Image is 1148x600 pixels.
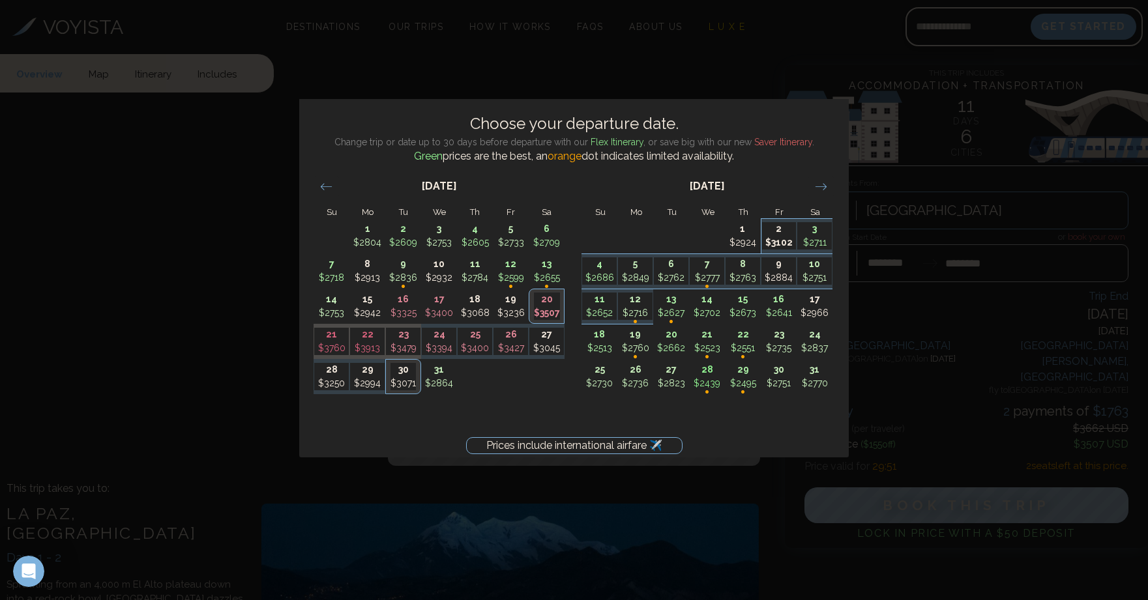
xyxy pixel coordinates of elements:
[618,341,653,355] p: $2760
[690,272,724,301] p: •
[529,272,564,301] p: •
[690,271,724,285] p: $2777
[762,236,797,250] p: $3102
[386,222,420,236] p: 2
[726,377,760,407] p: •
[422,222,456,236] p: 3
[618,293,653,306] p: 12
[581,289,617,324] td: Choose Sunday, January 11, 2026 as your check-out date. It’s available.
[726,377,760,390] p: $2495
[739,207,748,217] small: Th
[581,253,617,289] td: Choose Sunday, January 4, 2026 as your check-out date. It’s available.
[726,222,760,236] p: 1
[761,257,796,271] p: 9
[299,112,849,136] h2: Choose your departure date.
[314,253,349,289] td: Choose Sunday, December 7, 2025 as your check-out date. It’s available.
[529,271,564,285] p: $2655
[529,289,565,324] td: Selected as start date. Saturday, December 20, 2025
[726,341,760,355] p: $2551
[529,328,564,341] p: 27
[458,222,492,236] p: 4
[314,363,349,377] p: 28
[582,328,617,341] p: 18
[422,328,456,341] p: 24
[761,359,797,394] td: Choose Friday, January 30, 2026 as your check-out date. It’s available.
[350,363,385,377] p: 29
[761,289,797,324] td: Choose Friday, January 16, 2026 as your check-out date. It’s available.
[529,324,565,359] td: Selected. Saturday, December 27, 2025
[314,289,349,324] td: Choose Sunday, December 14, 2025 as your check-out date. It’s available.
[493,341,528,355] p: $3427
[422,257,456,271] p: 10
[386,341,420,355] p: $3479
[654,257,688,271] p: 6
[630,207,642,217] small: Mo
[529,222,564,236] p: 6
[422,293,456,306] p: 17
[349,359,385,394] td: Selected. Monday, December 29, 2025
[458,293,492,306] p: 18
[654,271,688,285] p: $2762
[754,137,812,147] span: Saver Itinerary
[797,363,832,377] p: 31
[421,324,457,359] td: Selected. Wednesday, December 24, 2025
[653,253,689,289] td: Choose Tuesday, January 6, 2026 as your check-out date. It’s available.
[350,257,385,271] p: 8
[654,307,688,336] p: •
[690,328,724,341] p: 21
[314,359,349,394] td: Selected. Sunday, December 28, 2025
[690,257,724,271] p: 7
[422,363,456,377] p: 31
[350,328,385,341] p: 22
[726,328,760,341] p: 22
[690,342,724,371] p: •
[385,253,421,289] td: Choose Tuesday, December 9, 2025 as your check-out date. It’s available.
[797,306,832,320] p: $2966
[493,253,529,289] td: Choose Friday, December 12, 2025 as your check-out date. It’s available.
[310,136,838,149] p: Change trip or date up to 30 days before departure with our , or save big with our new .
[433,207,446,217] small: We
[582,363,617,377] p: 25
[385,218,421,253] td: Choose Tuesday, December 2, 2025 as your check-out date. It’s available.
[690,377,724,407] p: •
[457,253,493,289] td: Choose Thursday, December 11, 2025 as your check-out date. It’s available.
[314,306,349,320] p: $2753
[595,207,606,217] small: Su
[654,341,688,355] p: $2662
[457,289,493,324] td: Choose Thursday, December 18, 2025 as your check-out date. It’s available.
[797,218,832,253] td: Choose Saturday, January 3, 2026 as your check-out date. It’s available.
[349,253,385,289] td: Choose Monday, December 8, 2025 as your check-out date. It’s available.
[385,289,421,324] td: Choose Tuesday, December 16, 2025 as your check-out date. It’s available.
[618,307,653,336] p: •
[422,377,456,390] p: $2864
[690,377,724,390] p: $2439
[617,289,653,324] td: Choose Monday, January 12, 2026 as your check-out date. It’s available.
[617,253,653,289] td: Choose Monday, January 5, 2026 as your check-out date. It’s available.
[350,306,385,320] p: $2942
[385,324,421,359] td: Selected. Tuesday, December 23, 2025
[350,341,385,355] p: $3913
[618,271,653,285] p: $2849
[690,180,725,192] strong: [DATE]
[386,272,420,301] p: •
[761,218,797,253] td: Choose Friday, January 2, 2026 as your check-out date. It’s available.
[761,377,796,390] p: $2751
[314,324,349,359] td: Selected. Sunday, December 21, 2025
[414,150,443,162] span: Green
[618,342,653,371] p: •
[349,218,385,253] td: Choose Monday, December 1, 2025 as your check-out date. It’s available.
[689,359,725,394] td: Choose Wednesday, January 28, 2026 as your check-out date. It’s available.
[299,164,848,457] div: Calendar
[314,328,349,341] p: 21
[725,359,761,394] td: Choose Thursday, January 29, 2026 as your check-out date. It’s available.
[422,180,457,192] strong: [DATE]
[422,306,456,320] p: $3400
[808,176,834,197] div: Move forward to switch to the next month.
[761,271,796,285] p: $2884
[810,207,820,217] small: Sa
[797,236,832,250] p: $2711
[457,218,493,253] td: Choose Thursday, December 4, 2025 as your check-out date. It’s available.
[13,556,44,587] iframe: Intercom live chat
[386,271,420,285] p: $2836
[422,271,456,285] p: $2932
